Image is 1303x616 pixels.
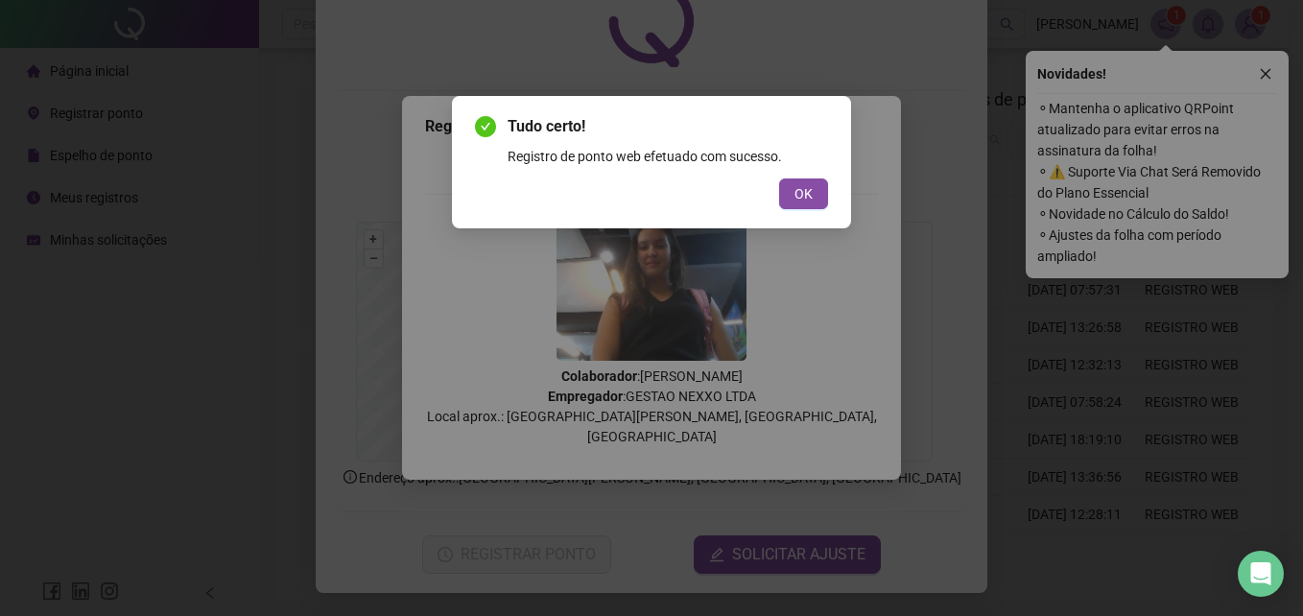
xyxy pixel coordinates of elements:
[508,115,828,138] span: Tudo certo!
[1238,551,1284,597] div: Open Intercom Messenger
[508,146,828,167] div: Registro de ponto web efetuado com sucesso.
[779,178,828,209] button: OK
[794,183,813,204] span: OK
[475,116,496,137] span: check-circle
